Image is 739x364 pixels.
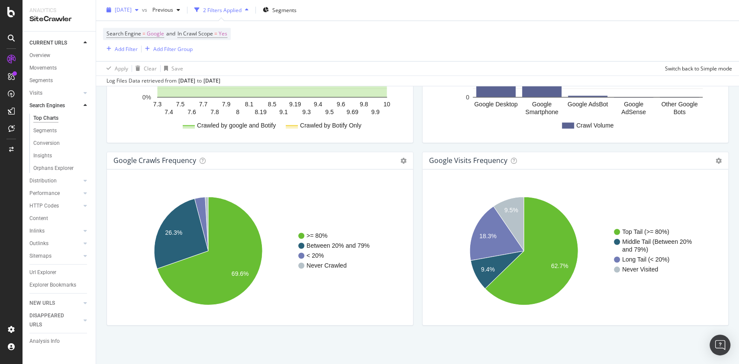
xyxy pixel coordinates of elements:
div: Movements [29,64,57,73]
button: 2 Filters Applied [191,3,252,17]
div: CURRENT URLS [29,38,67,48]
button: Add Filter [103,44,138,54]
text: 7.8 [210,109,219,115]
div: Overview [29,51,50,60]
a: Analysis Info [29,337,90,346]
a: DISAPPEARED URLS [29,311,81,329]
span: vs [142,6,149,14]
div: Top Charts [33,114,58,123]
a: Overview [29,51,90,60]
svg: A chart. [114,183,401,318]
div: Apply [115,65,128,72]
span: and [166,30,175,38]
a: Inlinks [29,227,81,236]
a: Url Explorer [29,268,90,277]
span: Google [147,28,164,40]
button: Add Filter Group [142,44,193,54]
a: Explorer Bookmarks [29,281,90,290]
span: Segments [272,6,297,14]
div: Url Explorer [29,268,56,277]
div: Analysis Info [29,337,60,346]
div: Segments [33,126,57,135]
text: 9.5 [325,109,334,115]
div: Clear [144,65,157,72]
i: Options [400,158,407,164]
span: Previous [149,6,173,14]
text: 9.9 [371,109,380,115]
div: Open Intercom Messenger [710,335,730,355]
div: [DATE] [178,77,195,85]
text: 0 [466,94,469,101]
div: Performance [29,189,60,198]
text: 18.3% [479,232,497,239]
button: Switch back to Simple mode [662,62,732,76]
text: Between 20% and 79% [307,242,370,249]
text: 9.6 [337,101,345,108]
text: >= 80% [307,232,327,239]
a: NEW URLS [29,299,81,308]
text: 69.6% [232,270,249,277]
a: HTTP Codes [29,201,81,211]
div: Log Files Data retrieved from to [106,77,220,85]
text: Middle Tail (Between 20% [622,238,692,245]
div: Analytics [29,7,89,14]
a: CURRENT URLS [29,38,81,48]
div: Search Engines [29,101,65,110]
a: Insights [33,151,90,160]
text: Crawled by Botify Only [300,122,361,129]
text: Other Google [661,101,697,108]
a: Conversion [33,139,90,148]
text: 9.19 [289,101,301,108]
text: 26.3% [165,229,183,236]
div: Save [171,65,183,72]
div: Distribution [29,176,57,185]
div: DISAPPEARED URLS [29,311,73,329]
a: Sitemaps [29,252,81,261]
div: Visits [29,89,42,98]
text: and 79%) [622,246,648,253]
text: 9.5% [504,207,518,214]
i: Options [716,158,722,164]
div: Explorer Bookmarks [29,281,76,290]
button: Segments [259,3,300,17]
button: Clear [132,62,157,76]
button: Save [161,62,183,76]
div: HTTP Codes [29,201,59,211]
a: Visits [29,89,81,98]
span: = [142,30,145,38]
div: Switch back to Simple mode [665,65,732,72]
text: AdSense [621,109,646,115]
text: 9.4% [481,266,494,273]
text: 9.8 [360,101,368,108]
text: Google AdsBot [567,101,608,108]
div: Orphans Explorer [33,164,74,173]
a: Segments [33,126,90,135]
text: 7.4 [165,109,173,115]
text: Never Crawled [307,262,347,269]
text: Long Tail (< 20%) [622,256,669,263]
text: 8 [236,109,239,115]
div: Conversion [33,139,60,148]
svg: A chart. [429,183,717,318]
a: Movements [29,64,90,73]
text: Smartphone [525,109,558,115]
span: 2025 Aug. 9th [115,6,132,14]
div: Content [29,214,48,223]
text: Crawl Volume [576,122,614,129]
text: 7.7 [199,101,208,108]
a: Performance [29,189,81,198]
button: [DATE] [103,3,142,17]
a: Segments [29,76,90,85]
text: 7.5 [176,101,185,108]
a: Distribution [29,176,81,185]
div: Segments [29,76,53,85]
div: Add Filter Group [153,45,193,53]
a: Top Charts [33,114,90,123]
text: Google [532,101,551,108]
a: Orphans Explorer [33,164,90,173]
text: 9.4 [314,101,323,108]
text: 9.1 [279,109,288,115]
text: 0% [142,94,151,101]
